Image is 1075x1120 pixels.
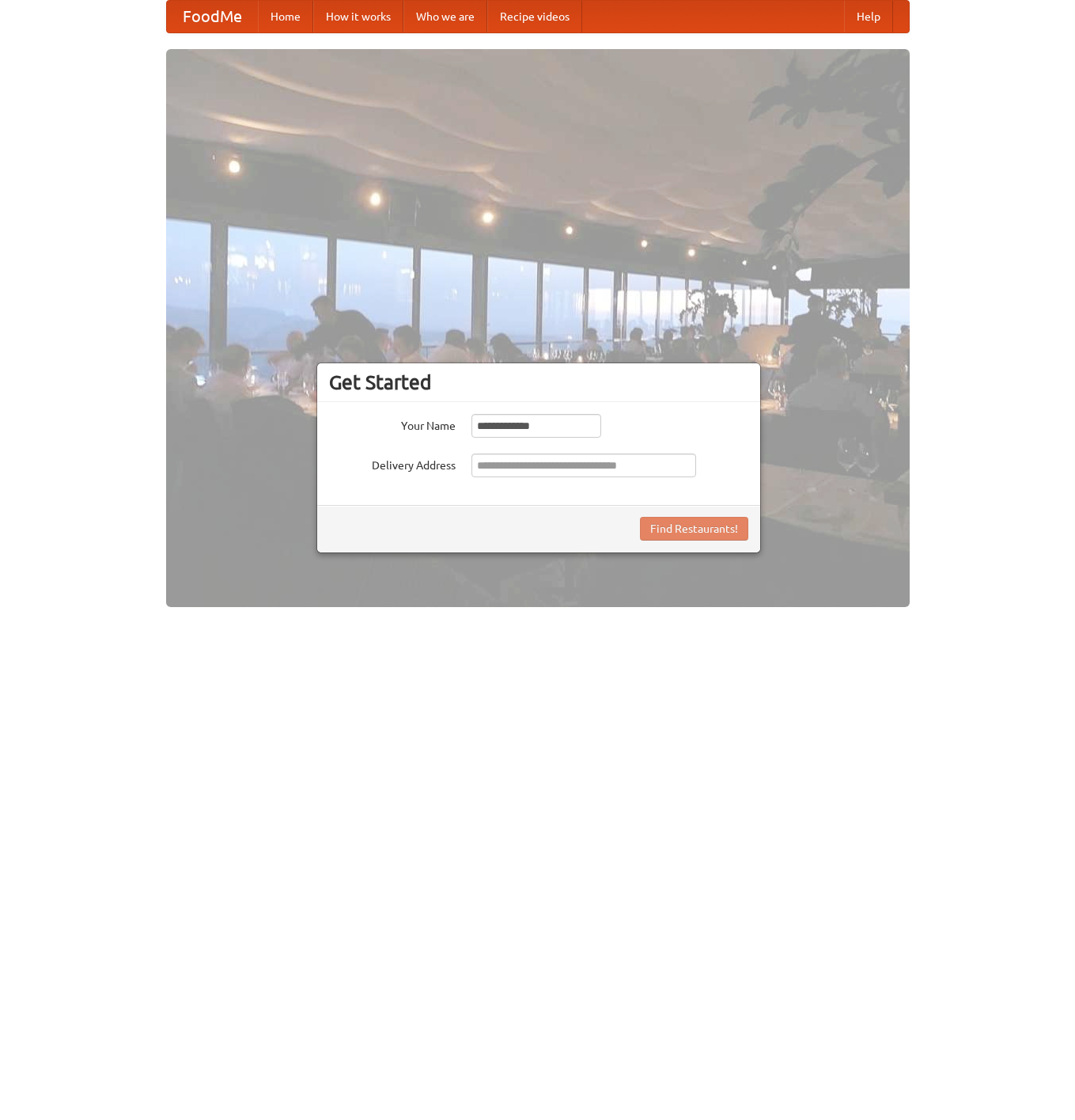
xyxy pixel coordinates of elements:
[313,1,403,32] a: How it works
[329,414,456,434] label: Your Name
[258,1,313,32] a: Home
[329,370,748,394] h3: Get Started
[640,517,748,541] button: Find Restaurants!
[329,454,456,473] label: Delivery Address
[487,1,582,32] a: Recipe videos
[167,1,258,32] a: FoodMe
[403,1,487,32] a: Who we are
[844,1,893,32] a: Help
